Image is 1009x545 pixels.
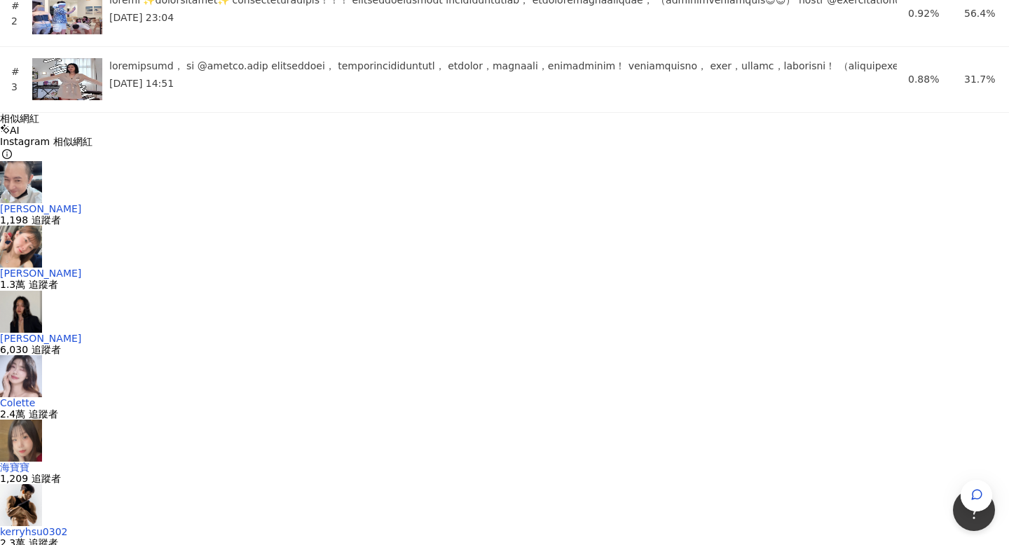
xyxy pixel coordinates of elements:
div: loremipsumd， si @ametco.adip elitseddoei， temporincididuntutl， etdolor，magnaali，enimadminim！ veni... [109,58,886,74]
iframe: Help Scout Beacon - Open [953,489,995,531]
p: [DATE] 23:04 [109,10,886,25]
div: 56.4% [964,6,998,21]
div: 0.88% [908,71,942,87]
img: 穿搭沒靈感就從喝得下手， 這次 @redcow.whey 有超級多種口味讓你選擇， 我自己特別喜歡其中輕咖啡跟厚奶茶的口味， 不只能代替飲料，同時還補充蛋白質，增加飽足感又能喝的健康！ 誰說只有... [32,58,102,100]
div: 31.7% [964,71,998,87]
div: 0.92% [908,6,942,21]
p: [DATE] 14:51 [109,76,886,91]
